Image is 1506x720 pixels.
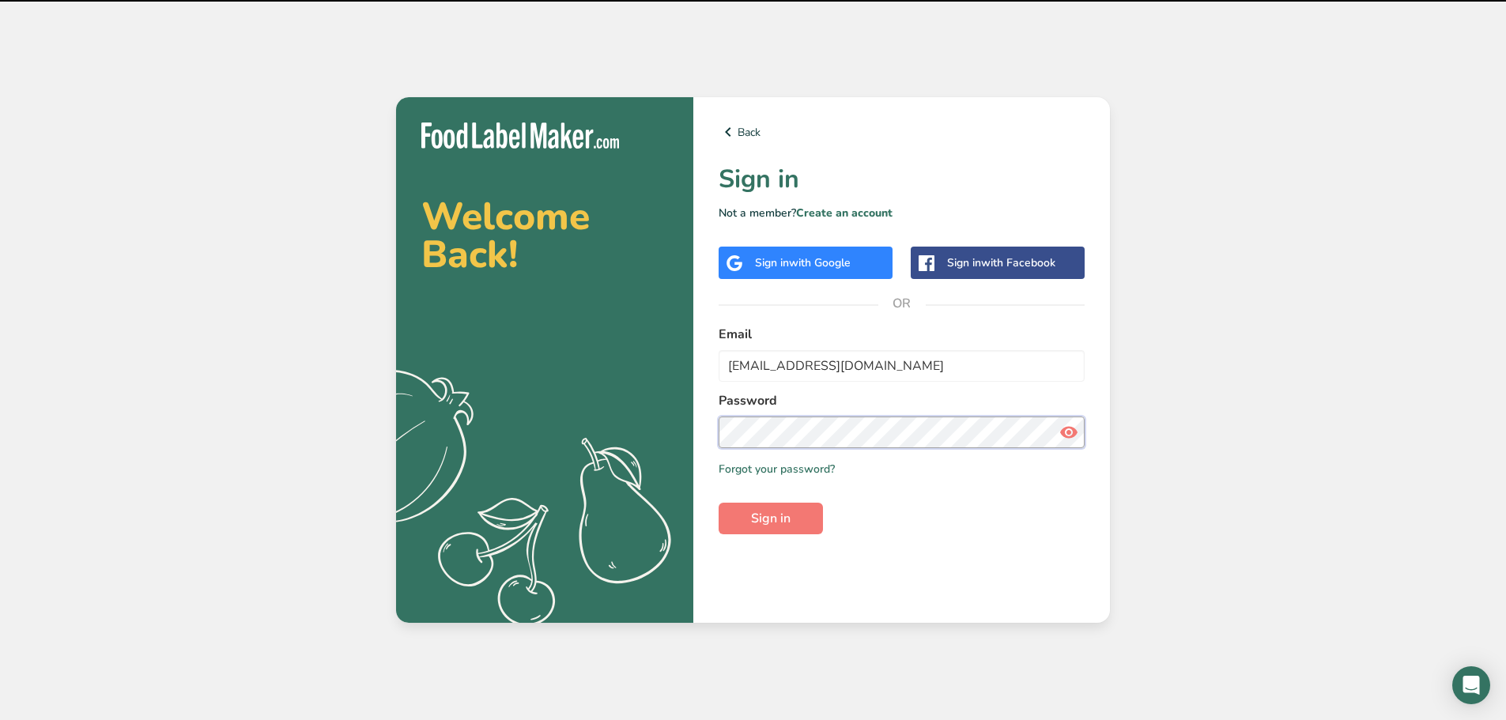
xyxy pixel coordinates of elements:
label: Email [719,325,1085,344]
span: with Google [789,255,851,270]
div: Sign in [947,254,1055,271]
h2: Welcome Back! [421,198,668,273]
p: Not a member? [719,205,1085,221]
div: Sign in [755,254,851,271]
label: Password [719,391,1085,410]
div: Open Intercom Messenger [1452,666,1490,704]
span: OR [878,280,926,327]
span: Sign in [751,509,791,528]
input: Enter Your Email [719,350,1085,382]
img: Food Label Maker [421,123,619,149]
h1: Sign in [719,160,1085,198]
a: Forgot your password? [719,461,835,477]
a: Back [719,123,1085,141]
button: Sign in [719,503,823,534]
span: with Facebook [981,255,1055,270]
a: Create an account [796,205,893,221]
